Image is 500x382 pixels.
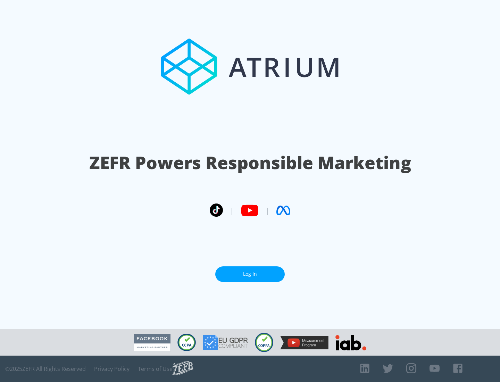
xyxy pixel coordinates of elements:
a: Terms of Use [138,365,173,372]
img: IAB [335,335,366,350]
h1: ZEFR Powers Responsible Marketing [89,151,411,175]
img: GDPR Compliant [203,335,248,350]
a: Log In [215,266,285,282]
img: COPPA Compliant [255,333,273,352]
a: Privacy Policy [94,365,130,372]
span: | [230,205,234,216]
img: CCPA Compliant [177,334,196,351]
span: | [265,205,269,216]
span: © 2025 ZEFR All Rights Reserved [5,365,86,372]
img: YouTube Measurement Program [280,336,328,349]
img: Facebook Marketing Partner [134,334,170,351]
